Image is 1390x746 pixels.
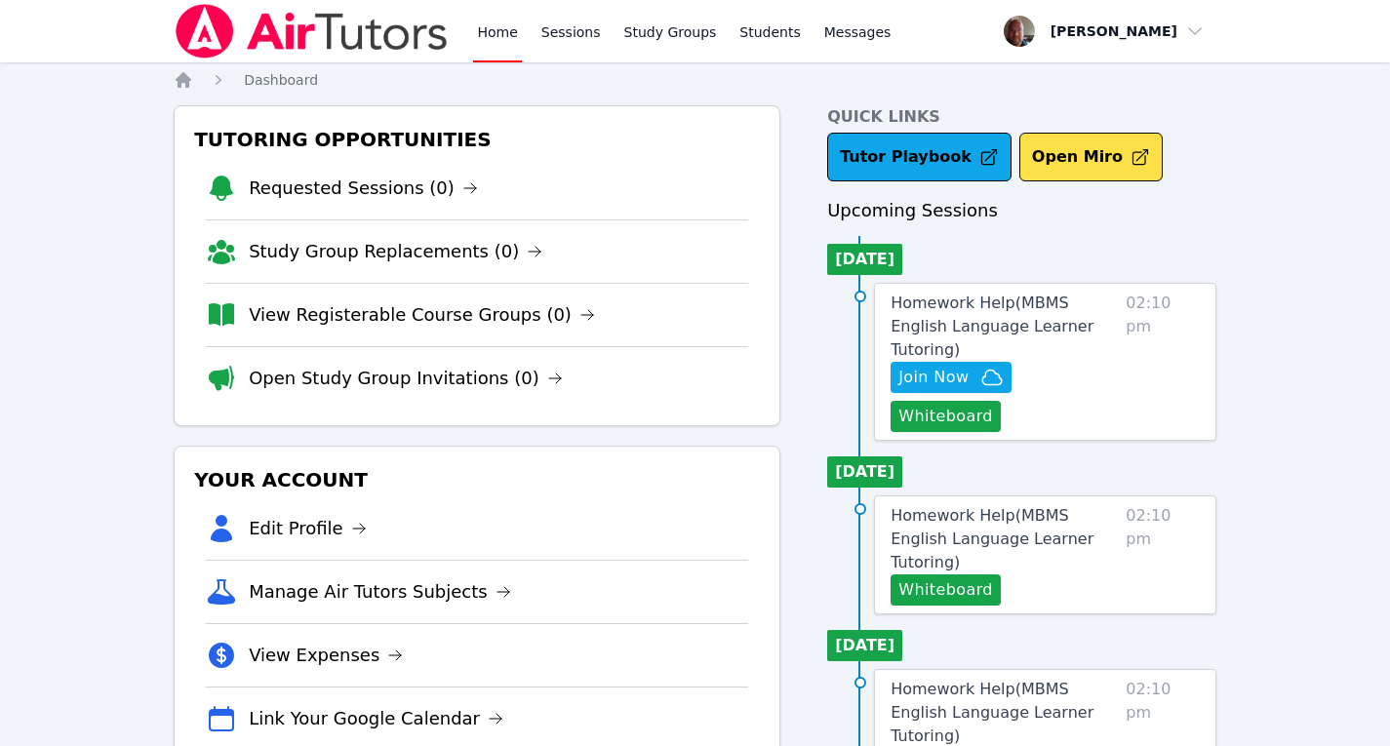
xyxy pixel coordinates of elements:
[249,365,563,392] a: Open Study Group Invitations (0)
[1126,504,1200,606] span: 02:10 pm
[891,680,1093,745] span: Homework Help ( MBMS English Language Learner Tutoring )
[891,574,1001,606] button: Whiteboard
[249,578,511,606] a: Manage Air Tutors Subjects
[249,175,478,202] a: Requested Sessions (0)
[1126,292,1200,432] span: 02:10 pm
[244,70,318,90] a: Dashboard
[244,72,318,88] span: Dashboard
[249,238,542,265] a: Study Group Replacements (0)
[891,504,1118,574] a: Homework Help(MBMS English Language Learner Tutoring)
[827,133,1012,181] a: Tutor Playbook
[827,244,902,275] li: [DATE]
[190,122,764,157] h3: Tutoring Opportunities
[827,105,1216,129] h4: Quick Links
[891,506,1093,571] span: Homework Help ( MBMS English Language Learner Tutoring )
[249,301,595,329] a: View Registerable Course Groups (0)
[898,366,969,389] span: Join Now
[249,642,403,669] a: View Expenses
[249,705,503,732] a: Link Your Google Calendar
[891,294,1093,359] span: Homework Help ( MBMS English Language Learner Tutoring )
[891,362,1012,393] button: Join Now
[249,515,367,542] a: Edit Profile
[174,70,1216,90] nav: Breadcrumb
[824,22,892,42] span: Messages
[827,197,1216,224] h3: Upcoming Sessions
[891,292,1118,362] a: Homework Help(MBMS English Language Learner Tutoring)
[827,456,902,488] li: [DATE]
[1019,133,1163,181] button: Open Miro
[827,630,902,661] li: [DATE]
[190,462,764,497] h3: Your Account
[174,4,450,59] img: Air Tutors
[891,401,1001,432] button: Whiteboard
